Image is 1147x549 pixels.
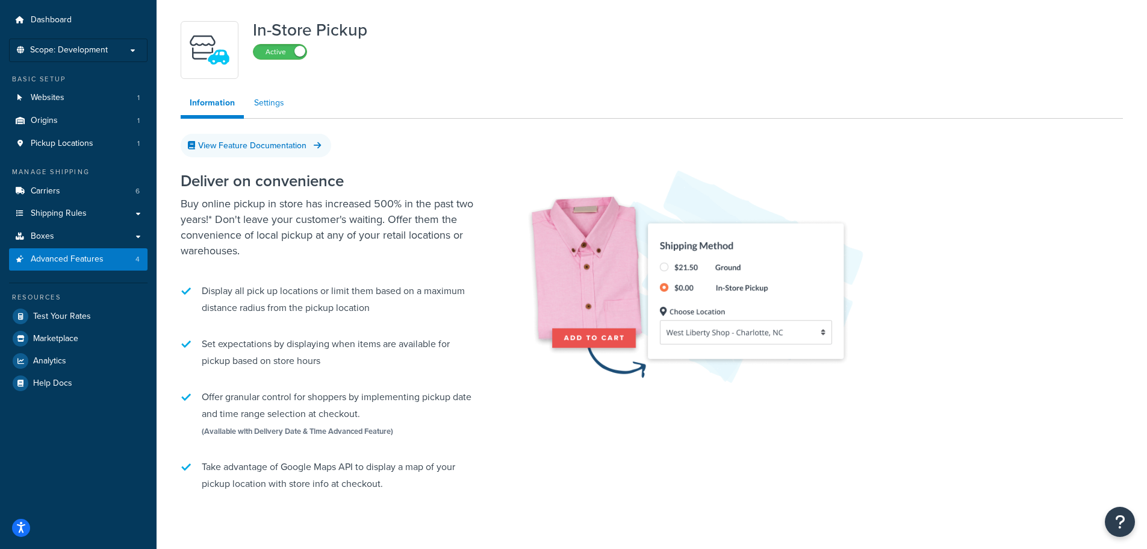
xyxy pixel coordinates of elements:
span: 1 [137,116,140,126]
span: Pickup Locations [31,139,93,149]
a: View Feature Documentation [181,134,331,157]
a: Settings [245,91,293,115]
h1: In-Store Pickup [253,21,367,39]
button: Open Resource Center [1105,507,1135,537]
li: Advanced Features [9,248,148,271]
span: 1 [137,139,140,149]
span: Shipping Rules [31,209,87,219]
a: Shipping Rules [9,202,148,225]
li: Offer granular control for shoppers by implementing pickup date and time range selection at check... [181,383,482,445]
span: Analytics [33,356,66,366]
img: In-Store Pickup [518,136,891,427]
img: wfgcfpwTIucLEAAAAASUVORK5CYII= [188,29,231,71]
a: Carriers6 [9,180,148,202]
small: (Available with Delivery Date & Time Advanced Feature) [202,425,393,437]
a: Dashboard [9,9,148,31]
span: Carriers [31,186,60,196]
p: Buy online pickup in store has increased 500% in the past two years!* Don't leave your customer's... [181,196,482,259]
span: Test Your Rates [33,312,91,322]
li: Display all pick up locations or limit them based on a maximum distance radius from the pickup lo... [181,277,482,322]
div: Resources [9,292,148,303]
a: Help Docs [9,372,148,394]
span: Scope: Development [30,45,108,55]
li: Carriers [9,180,148,202]
li: Websites [9,87,148,109]
a: Advanced Features4 [9,248,148,271]
a: Pickup Locations1 [9,133,148,155]
a: Analytics [9,350,148,372]
a: Test Your Rates [9,306,148,327]
span: 4 [135,254,140,265]
a: Websites1 [9,87,148,109]
a: Boxes [9,225,148,248]
li: Origins [9,110,148,132]
span: Websites [31,93,64,103]
span: 1 [137,93,140,103]
span: Origins [31,116,58,126]
div: Manage Shipping [9,167,148,177]
h2: Deliver on convenience [181,172,482,190]
span: Marketplace [33,334,78,344]
li: Pickup Locations [9,133,148,155]
label: Active [253,45,306,59]
span: 6 [135,186,140,196]
a: Information [181,91,244,119]
span: Advanced Features [31,254,104,265]
li: Take advantage of Google Maps API to display a map of your pickup location with store info at che... [181,453,482,498]
span: Help Docs [33,378,72,389]
li: Set expectations by displaying when items are available for pickup based on store hours [181,330,482,375]
span: Boxes [31,231,54,242]
div: Basic Setup [9,74,148,84]
a: Marketplace [9,328,148,350]
span: Dashboard [31,15,72,25]
a: Origins1 [9,110,148,132]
